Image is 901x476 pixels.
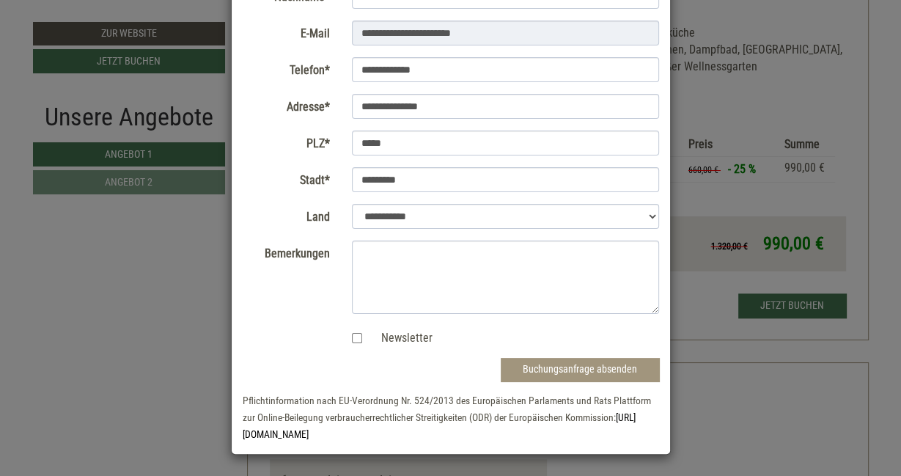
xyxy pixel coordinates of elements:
[232,57,342,79] label: Telefon*
[232,167,342,189] label: Stadt*
[501,358,659,381] button: Buchungsanfrage absenden
[243,411,636,440] a: [URL][DOMAIN_NAME]
[232,204,342,226] label: Land
[232,21,342,43] label: E-Mail
[232,94,342,116] label: Adresse*
[243,395,651,440] small: Pflichtinformation nach EU-Verordnung Nr. 524/2013 des Europäischen Parlaments und Rats Plattform...
[232,241,342,263] label: Bemerkungen
[367,330,433,347] label: Newsletter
